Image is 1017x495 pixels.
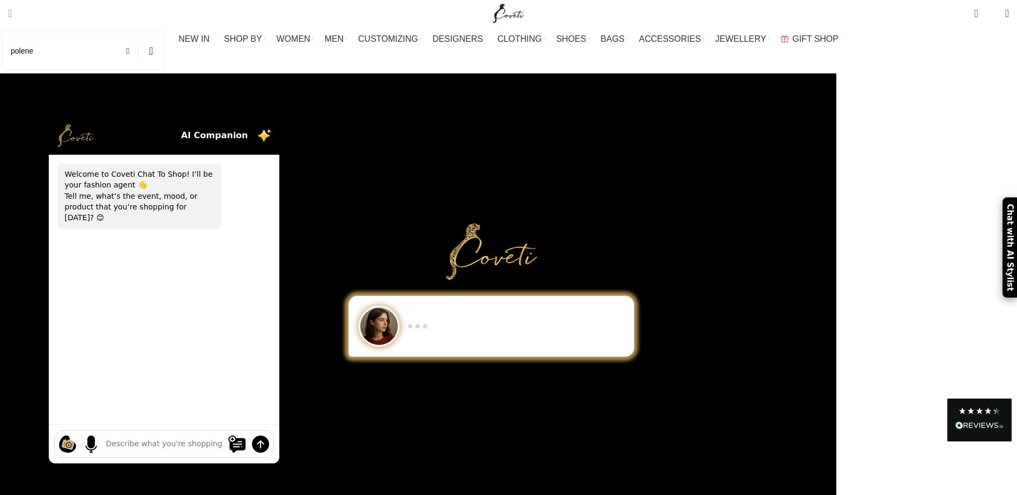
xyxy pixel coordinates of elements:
div: Read All Reviews [955,419,1004,433]
span: CLOTHING [498,34,542,44]
span: ACCESSORIES [639,34,701,44]
span: MEN [325,34,344,44]
a: MEN [325,28,347,50]
a: SHOES [556,28,590,50]
a: NEW IN [179,28,213,50]
span: NEW IN [179,34,210,44]
img: GiftBag [781,35,789,42]
a: 0 [969,3,983,24]
div: My Wishlist [986,3,997,24]
a: CLOTHING [498,28,546,50]
span: WOMEN [277,34,310,44]
a: JEWELLERY [715,28,770,50]
span: SHOP BY [224,34,262,44]
div: 4.28 Stars [958,407,1001,415]
span: GIFT SHOP [792,34,838,44]
a: SHOP BY [224,28,266,50]
span: CUSTOMIZING [358,34,418,44]
a: GIFT SHOP [781,28,838,50]
img: Primary Gold [446,223,537,279]
span: BAGS [600,34,624,44]
a: BAGS [600,28,628,50]
a: Site logo [491,8,526,17]
span: JEWELLERY [715,34,766,44]
div: Chat to Shop demo [341,296,642,357]
img: REVIEWS.io [955,422,1004,429]
span: 0 [989,11,997,19]
a: CUSTOMIZING [358,28,422,50]
a: DESIGNERS [433,28,487,50]
a: ACCESSORIES [639,28,705,50]
a: Search [3,3,17,24]
span: DESIGNERS [433,34,483,44]
span: 0 [975,5,983,13]
input: Search [3,32,164,70]
div: Read All Reviews [947,399,1012,441]
div: Main navigation [3,28,1014,50]
a: WOMEN [277,28,314,50]
span: SHOES [556,34,586,44]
